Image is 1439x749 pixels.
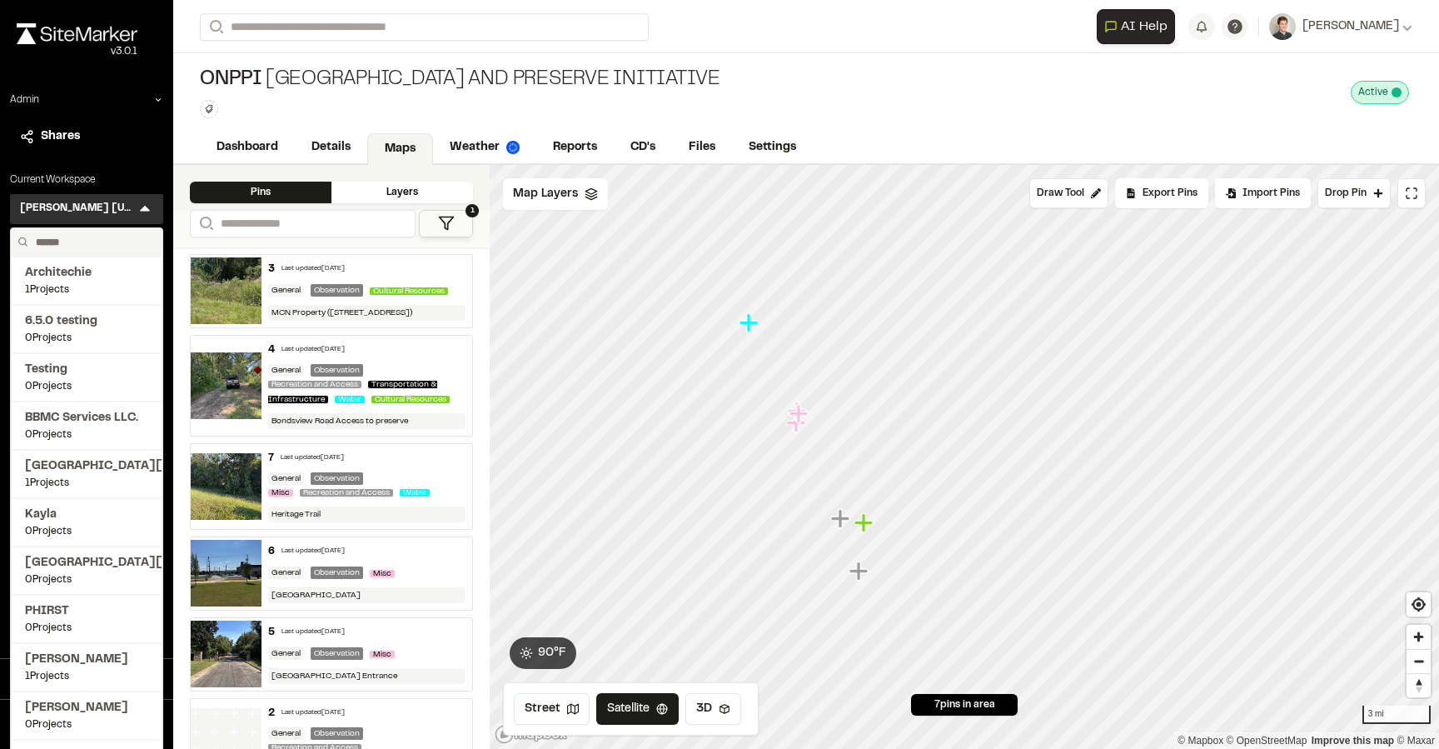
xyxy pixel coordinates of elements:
[732,132,813,163] a: Settings
[1325,186,1367,201] span: Drop Pin
[41,127,80,146] span: Shares
[1097,9,1182,44] div: Open AI Assistant
[513,185,578,203] span: Map Layers
[281,708,345,718] div: Last updated [DATE]
[433,132,536,163] a: Weather
[25,409,148,427] span: BBMC Services LLC.
[268,625,275,640] div: 5
[335,396,365,403] span: Water
[370,570,395,577] span: Misc
[281,547,345,557] div: Last updated [DATE]
[25,409,148,442] a: BBMC Services LLC.0Projects
[1407,650,1431,673] span: Zoom out
[25,264,148,282] span: Architechie
[268,381,437,403] span: Transportation & Infrastructure
[25,621,148,636] span: 0 Projects
[311,567,363,579] div: Observation
[25,554,148,587] a: [GEOGRAPHIC_DATA][US_STATE]0Projects
[25,602,148,636] a: PHIRST0Projects
[25,699,148,717] span: [PERSON_NAME]
[268,489,293,497] span: Misc
[849,561,871,582] div: Map marker
[25,457,148,476] span: [GEOGRAPHIC_DATA][US_STATE]
[25,457,148,491] a: [GEOGRAPHIC_DATA][US_STATE]1Projects
[268,305,466,321] div: MCN Property ([STREET_ADDRESS])
[268,451,274,466] div: 7
[1407,649,1431,673] button: Zoom out
[510,637,576,669] button: 90°F
[25,476,148,491] span: 1 Projects
[311,284,363,297] div: Observation
[25,427,148,442] span: 0 Projects
[20,127,153,146] a: Shares
[685,693,741,725] button: 3D
[268,544,275,559] div: 6
[268,262,275,277] div: 3
[25,669,148,684] span: 1 Projects
[1407,674,1431,697] span: Reset bearing to north
[25,312,148,331] span: 6.5.0 testing
[672,132,732,163] a: Files
[268,507,466,522] div: Heritage Trail
[1407,592,1431,617] button: Find my location
[536,132,614,163] a: Reports
[10,92,39,107] p: Admin
[1215,178,1311,208] div: Import Pins into your project
[1407,625,1431,649] button: Zoom in
[1037,186,1084,201] span: Draw Tool
[787,412,809,434] div: Map marker
[300,489,393,497] span: Recreation and Access
[400,489,430,497] span: Water
[25,554,148,572] span: [GEOGRAPHIC_DATA][US_STATE]
[25,379,148,394] span: 0 Projects
[281,627,345,637] div: Last updated [DATE]
[281,345,345,355] div: Last updated [DATE]
[25,717,148,732] span: 0 Projects
[268,381,361,388] span: Recreation and Access
[268,647,304,660] div: General
[739,312,761,334] div: Map marker
[25,602,148,621] span: PHIRST
[506,141,520,154] img: precipai.png
[295,132,367,163] a: Details
[17,44,137,59] div: Oh geez...please don't...
[789,403,811,425] div: Map marker
[281,264,345,274] div: Last updated [DATE]
[371,396,450,403] span: Cultural Resources
[1121,17,1168,37] span: AI Help
[311,472,363,485] div: Observation
[200,67,262,93] span: ONPPI
[311,364,363,377] div: Observation
[268,364,304,377] div: General
[1317,178,1391,208] button: Drop Pin
[25,331,148,346] span: 0 Projects
[1097,9,1175,44] button: Open AI Assistant
[370,287,448,295] span: Cultural Resources
[495,725,568,744] a: Mapbox logo
[1143,186,1198,201] span: Export Pins
[25,699,148,732] a: [PERSON_NAME]0Projects
[200,67,720,93] div: [GEOGRAPHIC_DATA] and Preserve Initiative
[1362,706,1431,724] div: 3 mi
[25,361,148,394] a: Testing0Projects
[1302,17,1399,36] span: [PERSON_NAME]
[191,453,261,520] img: file
[268,472,304,485] div: General
[1351,81,1409,104] div: This project is active and counting against your active project count.
[831,508,853,530] div: Map marker
[191,257,261,324] img: file
[191,540,261,607] img: file
[25,651,148,684] a: [PERSON_NAME]1Projects
[268,706,275,721] div: 2
[1312,735,1394,747] a: Map feedback
[268,727,304,740] div: General
[200,100,218,118] button: Edit Tags
[25,312,148,346] a: 6.5.0 testing0Projects
[191,621,261,687] img: file
[25,651,148,669] span: [PERSON_NAME]
[1269,13,1412,40] button: [PERSON_NAME]
[367,133,433,165] a: Maps
[20,201,137,217] h3: [PERSON_NAME] [US_STATE]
